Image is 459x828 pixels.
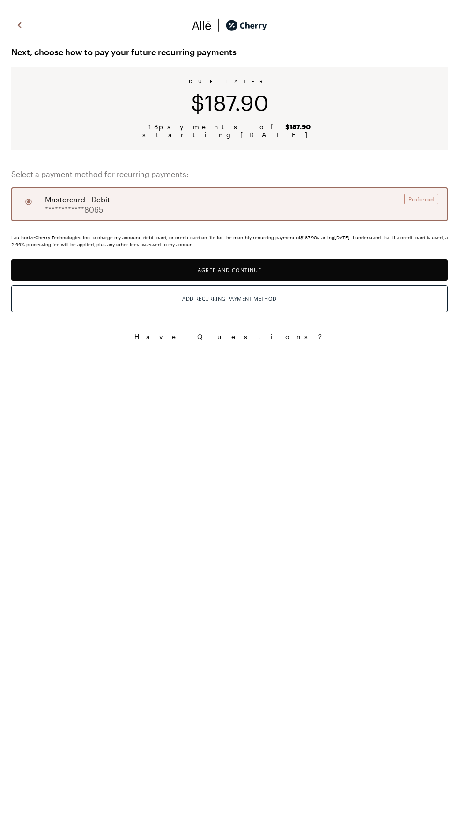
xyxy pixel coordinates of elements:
button: Agree and Continue [11,259,448,281]
div: I authorize Cherry Technologies Inc. to charge my account, debit card, or credit card on file for... [11,234,448,248]
span: mastercard - debit [45,194,110,205]
img: svg%3e [192,18,212,32]
img: cherry_black_logo-DrOE_MJI.svg [226,18,267,32]
span: $187.90 [191,90,268,115]
b: $187.90 [285,123,311,131]
div: Preferred [404,194,438,204]
img: svg%3e [14,18,25,32]
button: Have Questions? [11,332,448,341]
button: Add Recurring Payment Method [11,285,448,312]
span: DUE LATER [189,78,270,84]
span: Next, choose how to pay your future recurring payments [11,44,448,59]
span: 18 payments of [148,123,311,131]
span: Select a payment method for recurring payments: [11,169,448,180]
span: starting [DATE] [142,131,317,139]
img: svg%3e [212,18,226,32]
